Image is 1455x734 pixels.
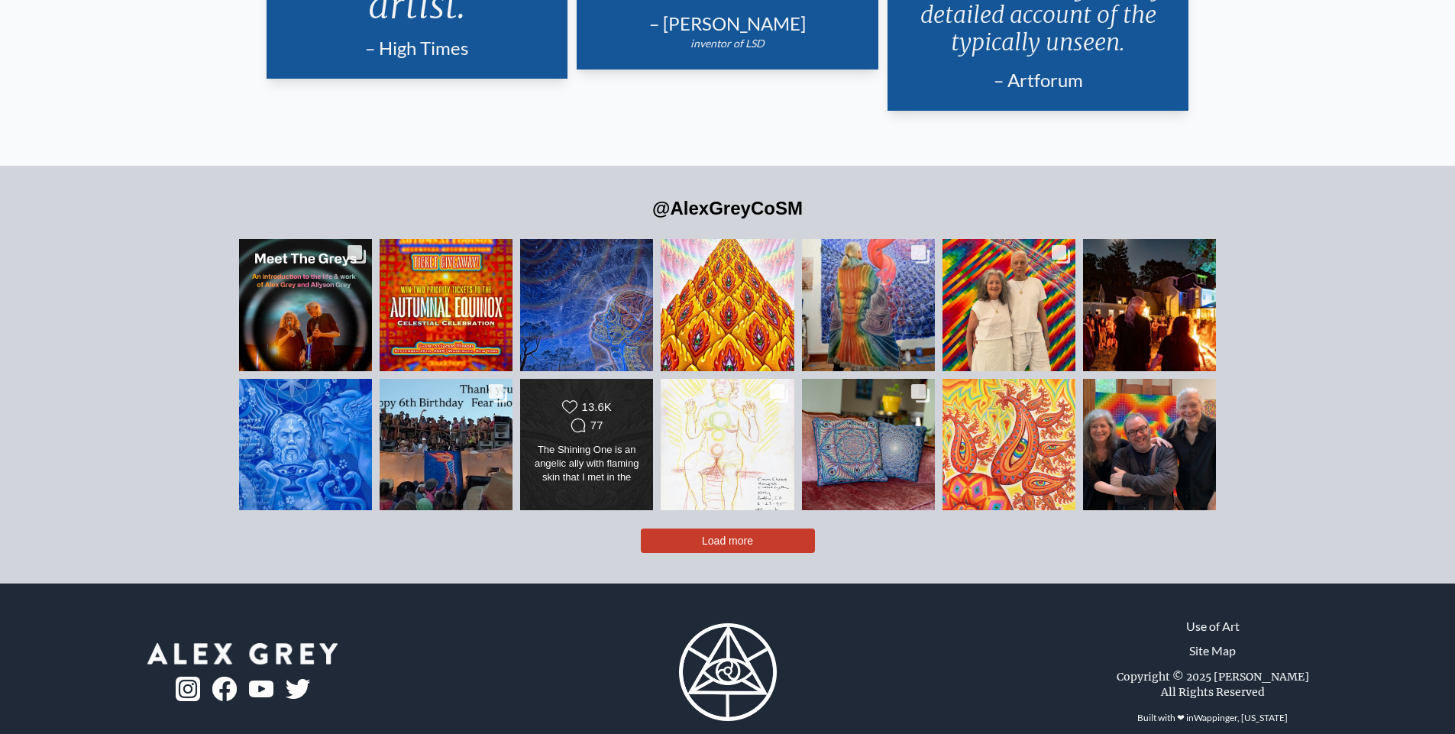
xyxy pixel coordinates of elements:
[590,419,603,432] div: 77
[582,400,612,414] div: 13.6K
[661,379,794,510] a: This will be the 30th year we have held the Body & Soul Art Intensive! Seats ...
[1083,239,1216,370] a: Celebrate the September Full Moon at CoSM! 🌈 📍@chapelofsacredmirrors 🗓Sep...
[327,378,564,511] img: Six years ago today we had a listening party for the release of the incredibl...
[801,361,936,529] img: Back to school! Cozy up your space with NEW Woven Pillows by @AlexGreyCoSM & ...
[533,443,641,486] div: The Shining One is an angelic ally with flaming skin that I met in the divine imagination. There ...
[595,11,860,36] div: – [PERSON_NAME]
[802,379,935,510] a: Back to school! Cozy up your space with NEW Woven Pillows by @AlexGreyCoSM & ...
[690,37,765,50] em: inventor of LSD
[943,379,1075,510] a: A Psychomicrograph is an imagined tiny area, as in this microscopic detail of...
[380,239,512,370] a: ☀️ Autumnal Equinox Celestial Celebration ☀️ 🗓September 20 📍 46 Deer Hill ...
[1117,669,1309,684] div: Copyright © 2025 [PERSON_NAME]
[519,221,654,389] img: Happy Full Moon! Looking forward to seeing you this evening for CoSM’s Sept...
[285,36,550,60] div: – High Times
[176,677,200,701] img: ig-logo.png
[801,238,936,371] img: Limited Release: Art Blankets Back from the vault only while supplies last: T...
[520,239,653,370] a: Happy Full Moon! Looking forward to seeing you this evening for CoSM’s Sept...
[1186,617,1240,635] a: Use of Art
[652,198,803,218] a: @AlexGreyCoSM
[1063,378,1237,511] img: Welcoming back @ottsonic for our 2025 OTTumnal Equinox Celestial Celebration...
[286,679,310,699] img: twitter-logo.png
[249,681,273,698] img: youtube-logo.png
[1131,706,1294,730] div: Built with ❤ in
[212,677,237,701] img: fb-logo.png
[942,238,1076,371] img: Made some progress on the mural, "Joy in Spectral Rain" and had an awesome ti...
[1194,712,1288,723] a: Wappinger, [US_STATE]
[1083,379,1216,510] a: Welcoming back @ottsonic for our 2025 OTTumnal Equinox Celestial Celebration...
[228,378,383,511] img: Theme of the Month: Sacramental Culture 🔗 Explore September Events at CoSM...
[943,239,1075,370] a: Made some progress on the mural, "Joy in Spectral Rain" and had an awesome ti...
[379,221,513,390] img: ☀️ Autumnal Equinox Celestial Celebration ☀️ 🗓September 20 📍 46 Deer Hill ...
[1082,221,1217,389] img: Celebrate the September Full Moon at CoSM! 🌈 📍@chapelofsacredmirrors 🗓Sep...
[380,379,512,510] a: Six years ago today we had a listening party for the release of the incredibl...
[942,361,1076,529] img: A Psychomicrograph is an imagined tiny area, as in this microscopic detail of...
[660,361,794,529] img: This will be the 30th year we have held the Body & Soul Art Intensive! Seats ...
[641,529,815,553] button: Load more posts
[660,221,794,389] img: Looking forward to sharing the angels that I have recently been finishing up....
[520,379,653,510] a: The Shining One is an angelic ally with flaming skin that I met in the divine... 13.6K 77 The Shi...
[661,239,794,370] a: Looking forward to sharing the angels that I have recently been finishing up....
[238,221,373,390] img: On June 19, the PORTAL Dome hosted an unforgettable evening with visionary ar...
[802,239,935,370] a: Limited Release: Art Blankets Back from the vault only while supplies last: T...
[1189,642,1236,660] a: Site Map
[702,535,753,547] span: Load more
[1161,684,1265,700] div: All Rights Reserved
[239,379,372,510] a: Theme of the Month: Sacramental Culture 🔗 Explore September Events at CoSM...
[906,68,1171,92] div: – Artforum
[239,239,372,370] a: On June 19, the PORTAL Dome hosted an unforgettable evening with visionary ar...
